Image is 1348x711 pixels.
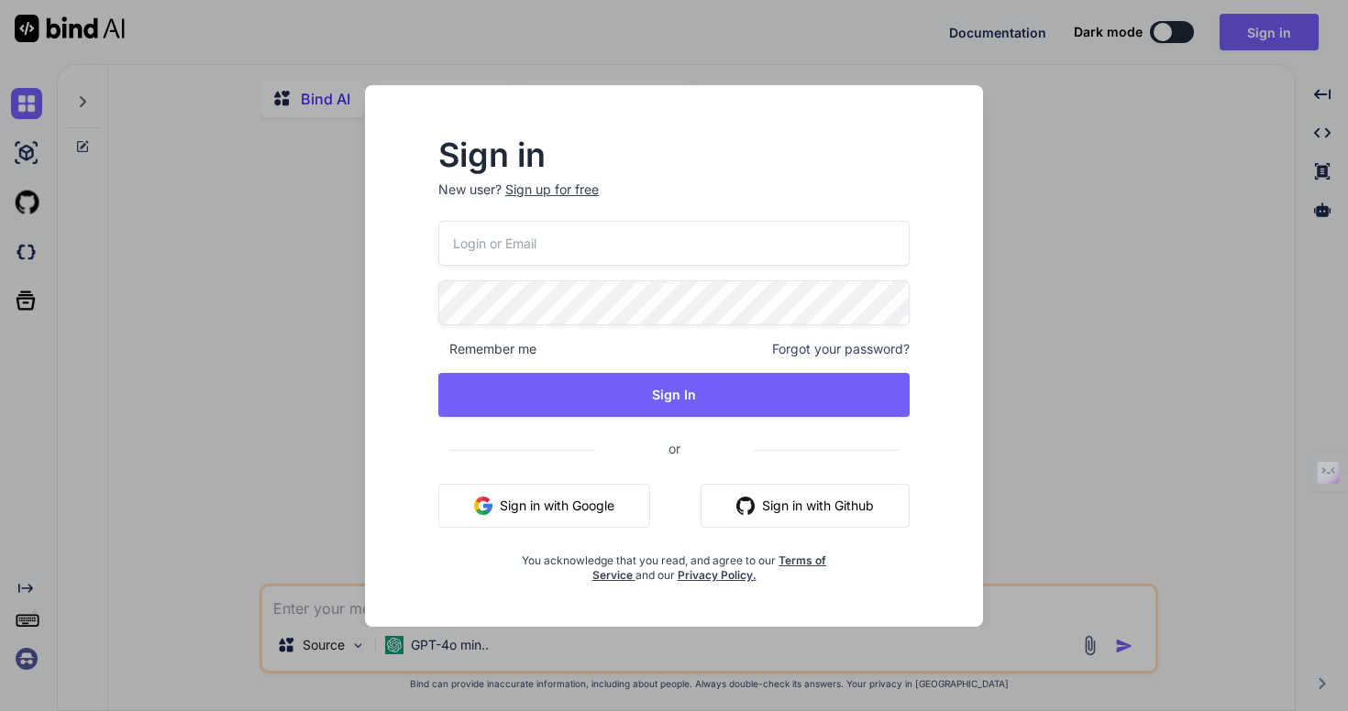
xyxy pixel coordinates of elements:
a: Privacy Policy. [678,568,757,582]
img: google [474,497,492,515]
button: Sign in with Google [438,484,650,528]
input: Login or Email [438,221,910,266]
a: Terms of Service [592,553,827,582]
span: or [595,426,754,471]
button: Sign In [438,373,910,417]
p: New user? [438,180,910,221]
h2: Sign in [438,140,910,170]
button: Sign in with Github [701,484,910,528]
span: Remember me [438,340,536,358]
img: github [736,497,755,515]
span: Forgot your password? [772,340,910,358]
div: Sign up for free [505,180,599,199]
div: You acknowledge that you read, and agree to our and our [517,542,832,583]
